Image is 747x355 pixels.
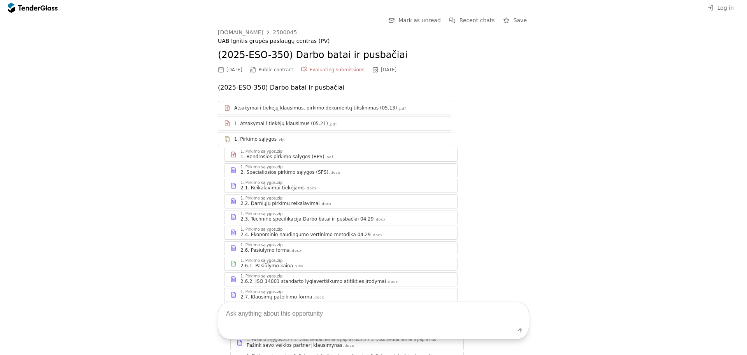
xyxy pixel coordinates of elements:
div: 2.1. Reikalavimai tiekėjams [240,185,305,191]
div: UAB Ignitis grupės paslaugų centras (PV) [218,38,529,44]
div: 1. Pirkimo sąlygos.zip [240,212,282,216]
button: Recent chats [447,16,497,25]
div: [DATE] [226,67,242,72]
div: 2. Specialiosios pirkimo sąlygos (SPS) [240,169,328,175]
button: Save [501,16,529,25]
a: Atsakymai i tiekėjų klausimus, pirkimo dokumentų tikslinimas (05.13).pdf [218,101,451,115]
div: .docx [372,233,383,238]
a: [DOMAIN_NAME]2500045 [218,29,297,35]
div: .docx [291,248,302,253]
button: Log in [705,3,736,13]
div: 2.6. Pasiūlymo forma [240,247,290,253]
a: 1. Pirkimo sąlygos.zip2.3. Technine specifikacija Darbo batai ir pusbačiai 04.29.docx [224,210,458,224]
a: 1. Pirkimo sąlygos.zip2. Specialiosios pirkimo sąlygos (SPS).docx [224,163,458,177]
div: .pdf [325,155,333,160]
div: [DATE] [381,67,397,72]
div: 1. Pirkimo sąlygos.zip [240,228,282,231]
div: .zip [277,138,285,143]
span: Public contract [259,67,293,72]
div: 1. Atsakymai i tiekėjų klausimus (05.21) [234,120,328,127]
div: 2.6.2. ISO 14001 standarto lygiavertiškumo atitikties įrodymai [240,278,386,284]
div: 1. Pirkimo sąlygos.zip [240,181,282,185]
div: .pdf [398,106,406,111]
a: 1. Pirkimo sąlygos.zip2.4. Ekonominio naudingumo vertinimo metodika 04.29.docx [224,226,458,240]
a: 1. Pirkimo sąlygos.zip1. Bendrosios pirkimo sąlygos (BPS).pdf [224,148,458,162]
div: 1. Pirkimo sąlygos.zip [240,259,282,263]
div: 1. Pirkimo sąlygos.zip [240,165,282,169]
div: .docx [321,201,332,207]
div: [DOMAIN_NAME] [218,30,263,35]
a: 1. Pirkimo sąlygos.zip2.6. Pasiūlymo forma.docx [224,241,458,255]
div: 1. Pirkimo sąlygos.zip [240,196,282,200]
a: 1. Pirkimo sąlygos.zip2.2. Darniųjų pirkimų reikalavimai.docx [224,194,458,208]
p: (2025-ESO-350) Darbo batai ir pusbačiai [218,82,529,93]
a: 1. Pirkimo sąlygos.zip2.1. Reikalavimai tiekėjams.docx [224,179,458,193]
button: Mark as unread [386,16,443,25]
div: .docx [329,170,340,175]
div: 1. Pirkimo sąlygos.zip [240,274,282,278]
div: 1. Pirkimo sąlygos.zip [240,150,282,154]
div: .pdf [329,122,337,127]
div: 2500045 [273,30,297,35]
div: .docx [305,186,317,191]
div: 2.4. Ekonominio naudingumo vertinimo metodika 04.29 [240,231,371,238]
span: Log in [717,5,734,11]
div: .docx [387,279,398,284]
h2: (2025-ESO-350) Darbo batai ir pusbačiai [218,49,529,62]
a: 1. Pirkimo sąlygos.zip [218,132,451,146]
span: Mark as unread [398,17,441,23]
div: 1. Bendrosios pirkimo sąlygos (BPS) [240,154,324,160]
div: .xlsx [294,264,303,269]
div: .docx [374,217,386,222]
div: 2.2. Darniųjų pirkimų reikalavimai [240,200,320,207]
a: 1. Atsakymai i tiekėjų klausimus (05.21).pdf [218,117,451,131]
span: Recent chats [459,17,495,23]
span: Save [514,17,527,23]
span: Evaluating submissions [310,67,365,72]
div: 1. Pirkimo sąlygos [234,136,277,142]
div: Atsakymai i tiekėjų klausimus, pirkimo dokumentų tikslinimas (05.13) [234,105,397,111]
a: 1. Pirkimo sąlygos.zip2.6.1. Pasiūlymo kaina.xlsx [224,257,458,271]
a: 1. Pirkimo sąlygos.zip2.6.2. ISO 14001 standarto lygiavertiškumo atitikties įrodymai.docx [224,272,458,286]
div: 2.6.1. Pasiūlymo kaina [240,263,293,269]
div: 2.3. Technine specifikacija Darbo batai ir pusbačiai 04.29 [240,216,373,222]
div: 1. Pirkimo sąlygos.zip [240,243,282,247]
